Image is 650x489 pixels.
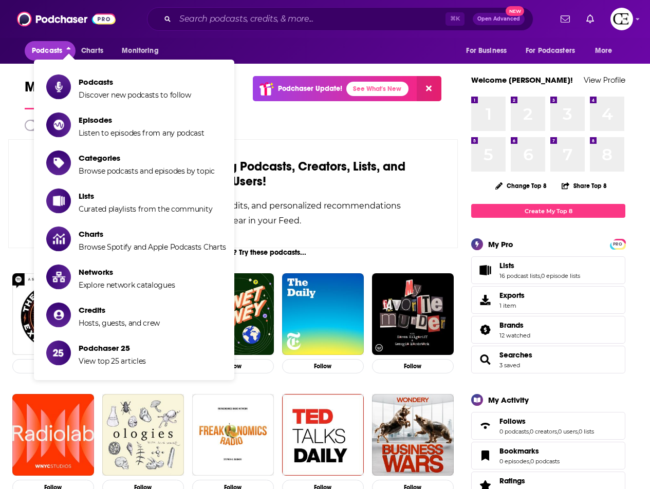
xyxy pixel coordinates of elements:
[499,302,525,309] span: 1 item
[79,267,175,277] span: Networks
[282,394,364,476] img: TED Talks Daily
[611,240,624,248] a: PRO
[282,273,364,355] img: The Daily
[488,395,529,405] div: My Activity
[471,75,573,85] a: Welcome [PERSON_NAME]!
[499,446,560,456] a: Bookmarks
[499,362,520,369] a: 3 saved
[557,428,558,435] span: ,
[610,8,633,30] span: Logged in as cozyearthaudio
[499,350,532,360] a: Searches
[529,428,530,435] span: ,
[79,191,212,201] span: Lists
[588,41,625,61] button: open menu
[79,77,191,87] span: Podcasts
[372,273,454,355] img: My Favorite Murder with Karen Kilgariff and Georgia Hardstark
[25,78,79,109] a: My Feed
[499,261,580,270] a: Lists
[79,128,205,138] span: Listen to episodes from any podcast
[579,428,594,435] a: 0 lists
[561,176,607,196] button: Share Top 8
[79,318,160,328] span: Hosts, guests, and crew
[611,240,624,248] span: PRO
[499,272,540,279] a: 16 podcast lists
[102,394,184,476] img: Ologies with Alie Ward
[499,458,529,465] a: 0 episodes
[282,359,364,374] button: Follow
[506,6,524,16] span: New
[79,166,215,176] span: Browse podcasts and episodes by topic
[471,442,625,469] span: Bookmarks
[75,41,109,61] a: Charts
[147,7,533,31] div: Search podcasts, credits, & more...
[499,476,560,485] a: Ratings
[25,120,160,131] a: New Releases & Guests Only
[610,8,633,30] button: Show profile menu
[471,346,625,373] span: Searches
[372,394,454,476] img: Business Wars
[578,428,579,435] span: ,
[475,293,495,307] span: Exports
[8,248,458,257] div: Not sure who to follow? Try these podcasts...
[471,286,625,314] a: Exports
[488,239,513,249] div: My Pro
[175,11,445,27] input: Search podcasts, credits, & more...
[540,272,541,279] span: ,
[475,352,495,367] a: Searches
[79,115,205,125] span: Episodes
[475,448,495,463] a: Bookmarks
[526,44,575,58] span: For Podcasters
[530,428,557,435] a: 0 creators
[32,44,62,58] span: Podcasts
[12,394,94,476] img: Radiolab
[499,291,525,300] span: Exports
[372,359,454,374] button: Follow
[475,323,495,337] a: Brands
[79,343,146,353] span: Podchaser 25
[122,44,158,58] span: Monitoring
[278,84,342,93] p: Podchaser Update!
[499,417,594,426] a: Follows
[459,41,519,61] button: open menu
[12,359,94,374] button: Follow
[499,476,525,485] span: Ratings
[475,263,495,277] a: Lists
[530,458,560,465] a: 0 podcasts
[466,44,507,58] span: For Business
[79,280,175,290] span: Explore network catalogues
[595,44,612,58] span: More
[499,261,514,270] span: Lists
[81,44,103,58] span: Charts
[499,428,529,435] a: 0 podcasts
[558,428,578,435] a: 0 users
[471,204,625,218] a: Create My Top 8
[541,272,580,279] a: 0 episode lists
[471,316,625,344] span: Brands
[25,78,79,102] span: My Feed
[584,75,625,85] a: View Profile
[499,321,530,330] a: Brands
[346,82,408,96] a: See What's New
[79,305,160,315] span: Credits
[79,204,212,214] span: Curated playlists from the community
[499,321,524,330] span: Brands
[499,332,530,339] a: 12 watched
[12,273,94,355] img: The Joe Rogan Experience
[473,13,525,25] button: Open AdvancedNew
[192,394,274,476] img: Freakonomics Radio
[471,256,625,284] span: Lists
[79,90,191,100] span: Discover new podcasts to follow
[17,9,116,29] img: Podchaser - Follow, Share and Rate Podcasts
[79,153,215,163] span: Categories
[582,10,598,28] a: Show notifications dropdown
[115,41,172,61] button: open menu
[499,417,526,426] span: Follows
